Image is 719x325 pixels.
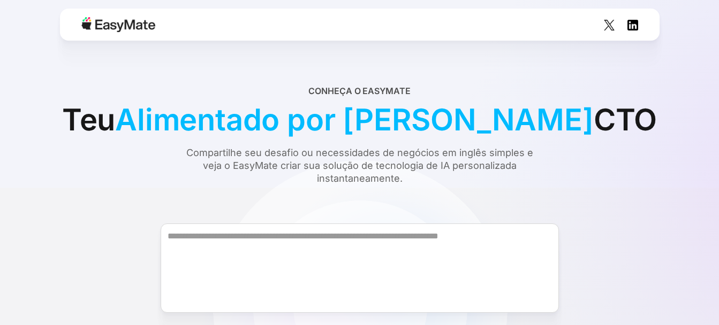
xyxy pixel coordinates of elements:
img: Logotipo da Easymate [81,17,155,32]
span: CTO [594,97,657,142]
font: Teu [62,102,115,138]
div: Compartilhe seu desafio ou necessidades de negócios em inglês simples e veja o EasyMate criar sua... [186,146,534,185]
div: Conheça o EasyMate [308,84,410,97]
span: Alimentado por [PERSON_NAME] [115,97,593,142]
img: Ícone social [604,20,615,30]
img: Ícone social [627,20,638,30]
